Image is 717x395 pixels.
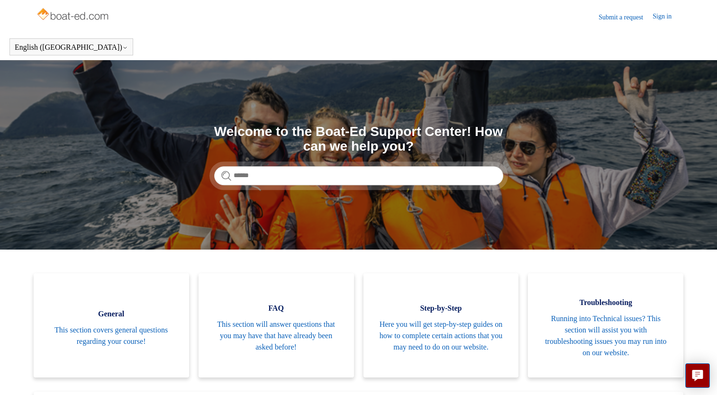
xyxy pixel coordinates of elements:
span: Running into Technical issues? This section will assist you with troubleshooting issues you may r... [542,313,669,359]
span: Troubleshooting [542,297,669,308]
a: FAQ This section will answer questions that you may have that have already been asked before! [199,273,354,377]
span: General [48,308,175,320]
a: Sign in [653,11,681,23]
a: Submit a request [599,12,653,22]
input: Search [214,166,503,185]
a: General This section covers general questions regarding your course! [34,273,189,377]
span: Here you will get step-by-step guides on how to complete certain actions that you may need to do ... [378,319,505,353]
a: Troubleshooting Running into Technical issues? This section will assist you with troubleshooting ... [528,273,683,377]
span: This section will answer questions that you may have that have already been asked before! [213,319,340,353]
span: This section covers general questions regarding your course! [48,324,175,347]
span: FAQ [213,303,340,314]
button: English ([GEOGRAPHIC_DATA]) [15,43,128,52]
img: Boat-Ed Help Center home page [36,6,111,25]
button: Live chat [685,363,710,388]
h1: Welcome to the Boat-Ed Support Center! How can we help you? [214,125,503,154]
a: Step-by-Step Here you will get step-by-step guides on how to complete certain actions that you ma... [363,273,519,377]
span: Step-by-Step [378,303,505,314]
